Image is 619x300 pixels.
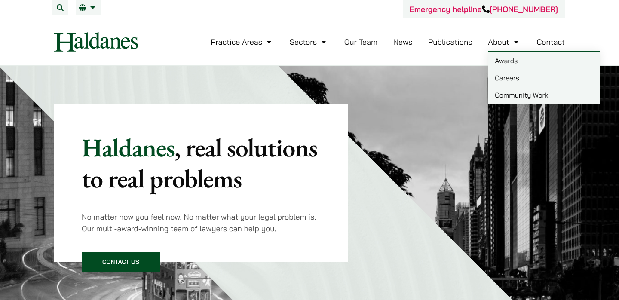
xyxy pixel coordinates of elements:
a: Community Work [488,86,600,104]
img: Logo of Haldanes [54,32,138,52]
a: Practice Areas [211,37,274,47]
a: Awards [488,52,600,69]
p: Haldanes [82,132,320,194]
a: Sectors [290,37,328,47]
a: News [393,37,413,47]
a: About [488,37,521,47]
p: No matter how you feel now. No matter what your legal problem is. Our multi-award-winning team of... [82,211,320,234]
a: Contact [536,37,565,47]
a: Contact Us [82,252,160,272]
a: Our Team [344,37,377,47]
a: Careers [488,69,600,86]
a: Emergency helpline[PHONE_NUMBER] [410,4,558,14]
a: Publications [428,37,472,47]
mark: , real solutions to real problems [82,131,317,195]
a: EN [79,4,98,11]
